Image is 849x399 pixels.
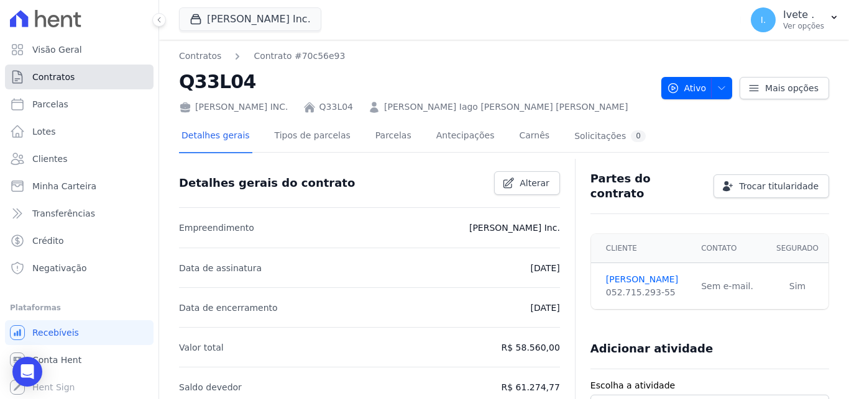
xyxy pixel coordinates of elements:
span: Lotes [32,125,56,138]
span: Contratos [32,71,75,83]
span: Crédito [32,235,64,247]
p: Ver opções [783,21,824,31]
span: Alterar [520,177,549,189]
button: [PERSON_NAME] Inc. [179,7,321,31]
a: Detalhes gerais [179,120,252,153]
span: Transferências [32,207,95,220]
span: Trocar titularidade [739,180,819,192]
div: Solicitações [574,130,646,142]
a: [PERSON_NAME] [606,273,686,286]
button: Ativo [661,77,733,99]
a: [PERSON_NAME] Iago [PERSON_NAME] [PERSON_NAME] [384,101,628,114]
h2: Q33L04 [179,68,651,96]
div: 0 [631,130,646,142]
a: Visão Geral [5,37,154,62]
a: Conta Hent [5,347,154,372]
span: Negativação [32,262,87,274]
a: Parcelas [5,92,154,117]
span: Minha Carteira [32,180,96,192]
th: Contato [694,234,766,263]
span: Visão Geral [32,43,82,56]
h3: Detalhes gerais do contrato [179,176,355,191]
a: Trocar titularidade [714,174,829,198]
div: 052.715.293-55 [606,286,686,299]
a: Transferências [5,201,154,226]
a: Contratos [179,50,221,63]
span: Mais opções [765,82,819,94]
p: Empreendimento [179,220,254,235]
a: Antecipações [434,120,497,153]
a: Q33L04 [319,101,353,114]
th: Cliente [591,234,694,263]
p: Data de assinatura [179,261,262,276]
a: Minha Carteira [5,174,154,199]
a: Carnês [516,120,552,153]
span: I. [761,16,766,24]
label: Escolha a atividade [590,379,829,392]
a: Parcelas [373,120,414,153]
a: Negativação [5,256,154,280]
span: Conta Hent [32,354,81,366]
a: Mais opções [740,77,829,99]
button: I. Ivete . Ver opções [741,2,849,37]
a: Crédito [5,228,154,253]
a: Clientes [5,146,154,171]
a: Contratos [5,65,154,89]
a: Recebíveis [5,320,154,345]
div: Open Intercom Messenger [12,357,42,387]
p: [DATE] [530,261,559,276]
p: Saldo devedor [179,380,242,395]
h3: Adicionar atividade [590,341,713,356]
p: Valor total [179,340,224,355]
a: Tipos de parcelas [272,120,353,153]
div: [PERSON_NAME] INC. [179,101,288,114]
p: [DATE] [530,300,559,315]
a: Alterar [494,171,560,195]
span: Ativo [667,77,707,99]
div: Plataformas [10,300,149,315]
span: Clientes [32,153,67,165]
a: Contrato #70c56e93 [254,50,345,63]
p: Ivete . [783,9,824,21]
td: Sim [766,263,828,310]
nav: Breadcrumb [179,50,345,63]
span: Parcelas [32,98,68,110]
nav: Breadcrumb [179,50,651,63]
p: [PERSON_NAME] Inc. [469,220,560,235]
h3: Partes do contrato [590,171,704,201]
p: R$ 58.560,00 [502,340,560,355]
a: Solicitações0 [572,120,648,153]
p: Data de encerramento [179,300,278,315]
p: R$ 61.274,77 [502,380,560,395]
span: Recebíveis [32,326,79,339]
td: Sem e-mail. [694,263,766,310]
th: Segurado [766,234,828,263]
a: Lotes [5,119,154,144]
